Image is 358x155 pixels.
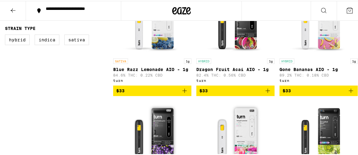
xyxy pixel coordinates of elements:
button: Add to bag [113,85,191,95]
p: SATIVA [113,57,128,63]
p: 84.6% THC: 0.22% CBD [113,72,191,76]
p: Gone Bananas AIO - 1g [279,66,358,71]
label: Indica [35,34,59,44]
span: $33 [283,87,291,92]
div: turn [196,77,275,82]
label: Hybrid [5,34,30,44]
button: Add to bag [279,85,358,95]
p: 1g [267,57,275,63]
span: $33 [199,87,208,92]
span: Help [14,4,27,10]
p: Blue Razz Lemonade AIO - 1g [113,66,191,71]
p: 89.2% THC: 0.18% CBD [279,72,358,76]
p: HYBRID [196,57,211,63]
p: HYBRID [279,57,294,63]
p: 1g [350,57,358,63]
p: 1g [184,57,191,63]
p: 82.4% THC: 0.56% CBD [196,72,275,76]
button: Add to bag [196,85,275,95]
span: $33 [116,87,125,92]
label: Sativa [64,34,89,44]
p: Dragon Fruit Acai AIO - 1g [196,66,275,71]
div: turn [113,77,191,82]
div: turn [279,77,358,82]
legend: Strain Type [5,25,36,30]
